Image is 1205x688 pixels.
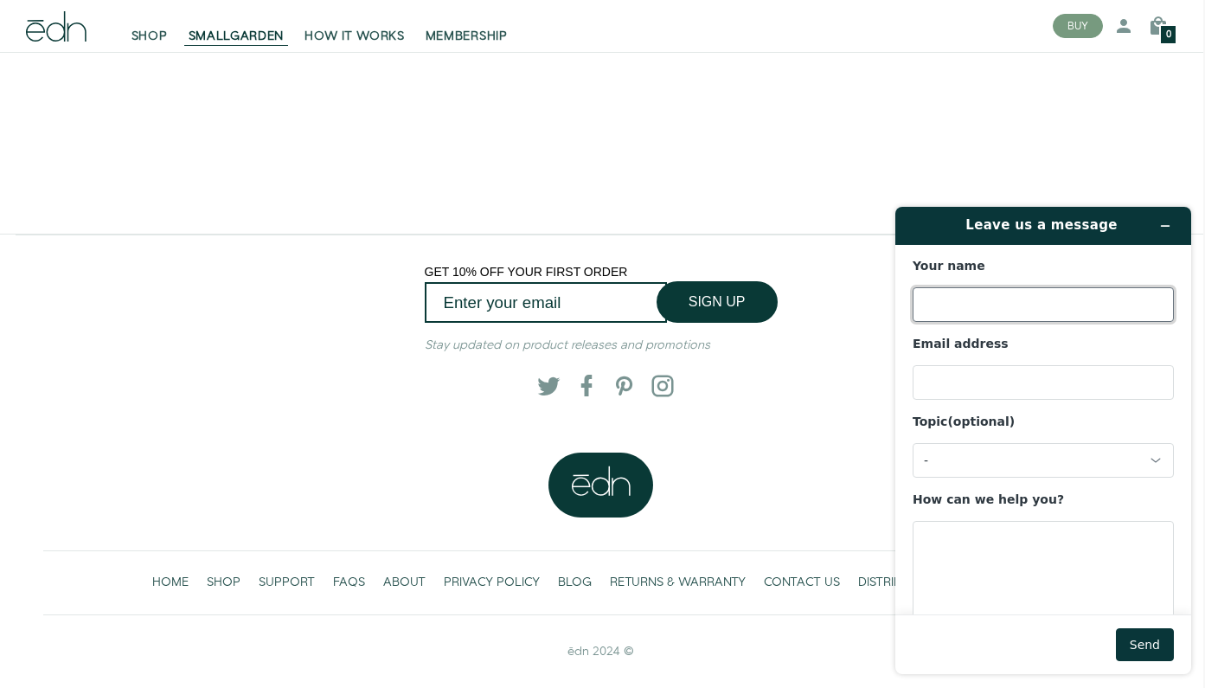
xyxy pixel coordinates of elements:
[657,281,778,323] button: SIGN UP
[764,574,840,591] span: CONTACT US
[374,565,434,601] a: ABOUT
[444,574,540,591] span: PRIVACY POLICY
[1053,14,1103,38] button: BUY
[121,7,178,45] a: SHOP
[383,574,426,591] span: ABOUT
[610,574,746,591] span: RETURNS & WARRANTY
[324,565,374,601] a: FAQS
[567,643,634,660] span: ēdn 2024 ©
[249,565,324,601] a: SUPPORT
[881,193,1205,688] iframe: Find more information here
[558,574,592,591] span: BLOG
[197,565,249,601] a: SHOP
[152,574,189,591] span: HOME
[425,265,628,279] span: GET 10% OFF YOUR FIRST ORDER
[259,574,315,591] span: SUPPORT
[600,565,754,601] a: RETURNS & WARRANTY
[143,565,197,601] a: HOME
[294,7,414,45] a: HOW IT WORKS
[304,28,404,45] span: HOW IT WORKS
[425,282,667,323] input: Enter your email
[858,574,939,591] span: DISTRIBUTION
[1166,30,1171,40] span: 0
[415,7,518,45] a: MEMBERSHIP
[426,28,508,45] span: MEMBERSHIP
[754,565,849,601] a: CONTACT US
[434,565,548,601] a: PRIVACY POLICY
[425,337,710,354] em: Stay updated on product releases and promotions
[36,12,99,28] span: Support
[849,565,947,601] a: DISTRIBUTION
[131,28,168,45] span: SHOP
[207,574,240,591] span: SHOP
[189,28,285,45] span: SMALLGARDEN
[178,7,295,45] a: SMALLGARDEN
[333,574,365,591] span: FAQS
[548,565,600,601] a: BLOG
